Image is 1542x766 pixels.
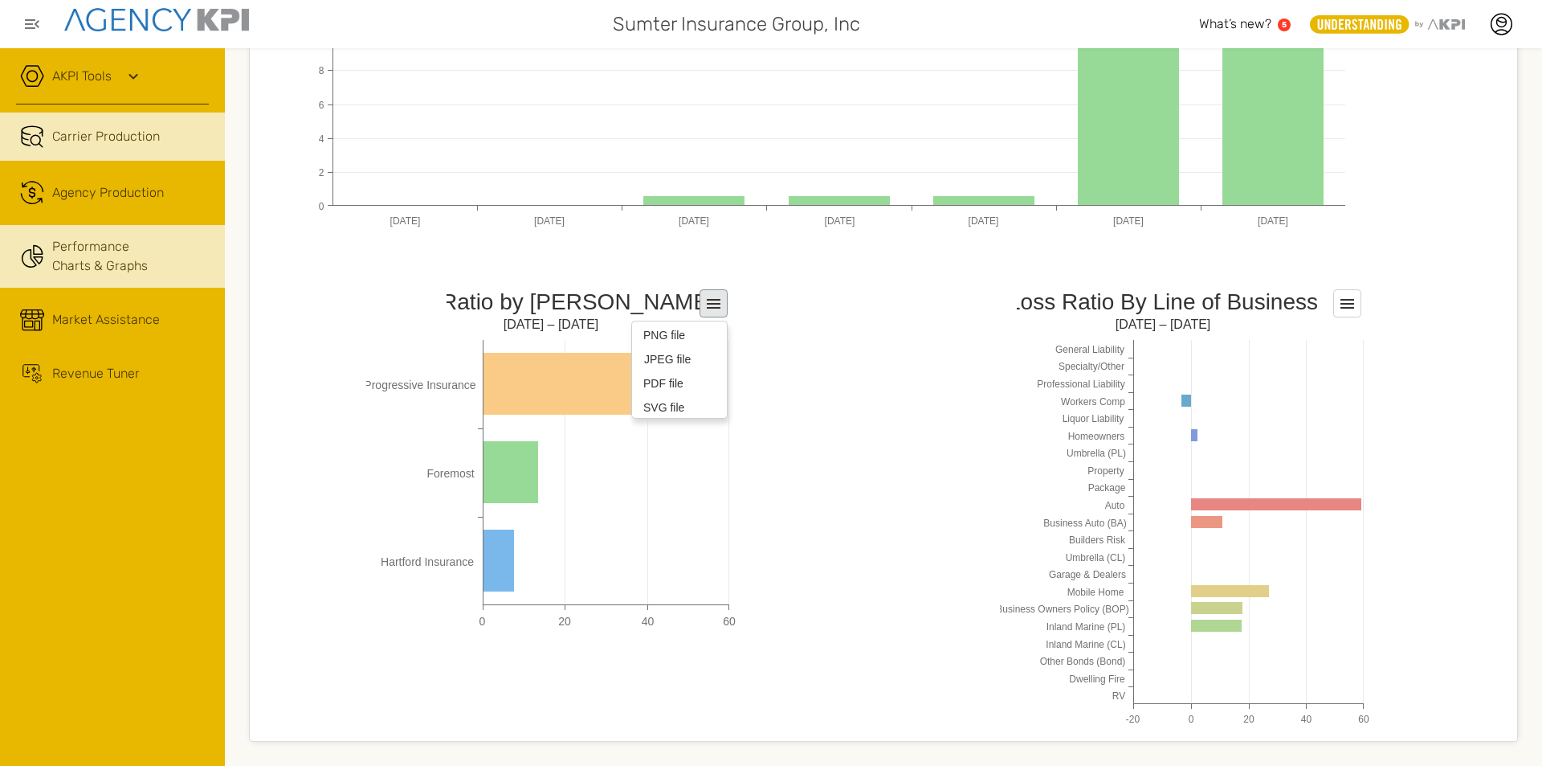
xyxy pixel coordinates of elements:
text: 0 [1188,714,1193,725]
text: Liquor Liability [1062,413,1124,424]
text: 40 [1300,714,1312,725]
text: Business Auto (BA) [1043,518,1126,529]
text: 6 [319,100,324,111]
text: 20 [1243,714,1254,725]
a: AKPI Tools [52,67,112,86]
text: [DATE] [1113,215,1144,227]
div: Agency Production [52,183,164,203]
text: Other Bonds (Bond) [1039,656,1125,667]
text: 60 [723,615,736,628]
text: 0 [479,615,485,628]
text: Umbrella (CL) [1065,552,1125,563]
text: Foremost [426,467,474,480]
text: [DATE] [534,215,565,227]
text: [DATE] [1258,215,1288,227]
text: 20 [558,615,571,628]
text: 2 [319,167,324,178]
text: Business Owners Policy (BOP) [996,604,1128,615]
text: Inland Marine (PL) [1046,621,1125,633]
text: RV [1112,690,1124,702]
text: 8 [319,65,324,76]
div: Revenue Tuner [52,364,140,383]
text: 0 [319,201,324,212]
text: Dwelling Fire [1069,674,1125,685]
span: What’s new? [1199,16,1271,31]
text: [DATE] [390,215,421,227]
text: [DATE] [825,215,855,227]
text: General Liability [1055,344,1124,355]
div: Market Assistance [52,310,160,330]
text: Inland Marine (CL) [1046,639,1125,650]
text: Property [1087,465,1124,477]
text: Homeowners [1067,431,1124,442]
text: Package [1087,482,1125,494]
text: [DATE] – [DATE] [1115,317,1210,331]
a: 5 [1278,18,1291,31]
text: Loss Ratio by [PERSON_NAME] [387,289,715,314]
text: Professional Liability [1037,379,1124,390]
text: 40 [641,615,654,628]
text: Workers Comp [1061,396,1125,408]
span: Carrier Production [52,127,160,146]
text: Umbrella (PL) [1066,448,1125,459]
text: 4 [319,133,324,145]
text: 5 [1282,20,1287,29]
span: Sumter Insurance Group, Inc [613,10,860,39]
text: Auto [1104,500,1124,511]
text: Progressive Insurance [364,379,476,391]
text: Hartford Insurance [381,555,474,568]
text: 60 [1358,714,1369,725]
text: [DATE] [969,215,999,227]
text: -20 [1125,714,1140,725]
tspan: Garage & Dealers [1048,569,1125,580]
text: Specialty/Other [1058,361,1124,372]
text: Mobile Home [1067,587,1124,598]
text: [DATE] – [DATE] [503,317,598,331]
text: Builders Risk [1068,535,1125,546]
text: Loss Ratio By Line of Business [1008,289,1318,314]
img: agencykpi-logo-550x69-2d9e3fa8.png [64,8,249,31]
text: [DATE] [679,215,709,227]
